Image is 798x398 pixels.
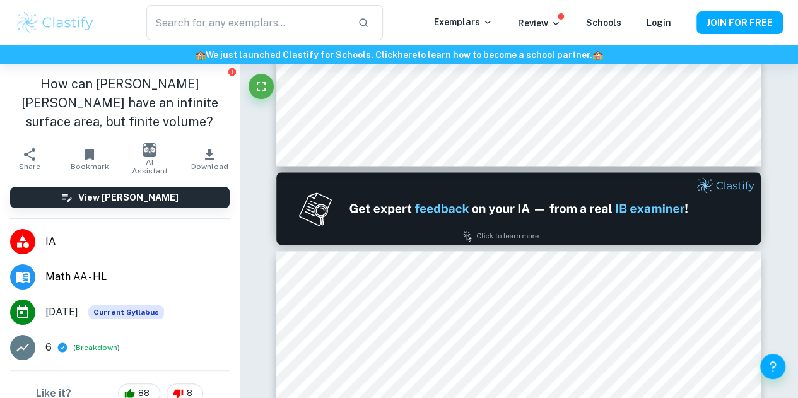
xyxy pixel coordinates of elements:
span: Share [19,162,40,171]
button: AI Assistant [120,141,180,177]
button: JOIN FOR FREE [696,11,783,34]
h1: How can [PERSON_NAME] [PERSON_NAME] have an infinite surface area, but finite volume? [10,74,230,131]
img: AI Assistant [143,143,156,157]
span: Math AA - HL [45,269,230,284]
span: Current Syllabus [88,305,164,319]
input: Search for any exemplars... [146,5,348,40]
span: [DATE] [45,305,78,320]
a: Schools [586,18,621,28]
p: Exemplars [434,15,493,29]
button: Download [180,141,240,177]
button: Fullscreen [249,74,274,99]
h6: View [PERSON_NAME] [78,190,179,204]
button: Bookmark [60,141,120,177]
a: Login [647,18,671,28]
span: IA [45,234,230,249]
button: Breakdown [76,342,117,353]
h6: We just launched Clastify for Schools. Click to learn how to become a school partner. [3,48,795,62]
button: Report issue [228,67,237,76]
span: ( ) [73,342,120,354]
span: Download [191,162,228,171]
div: This exemplar is based on the current syllabus. Feel free to refer to it for inspiration/ideas wh... [88,305,164,319]
a: here [397,50,417,60]
img: Ad [276,172,761,245]
span: Bookmark [71,162,109,171]
span: 🏫 [592,50,603,60]
span: 🏫 [195,50,206,60]
p: Review [518,16,561,30]
button: View [PERSON_NAME] [10,187,230,208]
button: Help and Feedback [760,354,785,379]
p: 6 [45,340,52,355]
span: AI Assistant [127,158,172,175]
img: Clastify logo [15,10,95,35]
